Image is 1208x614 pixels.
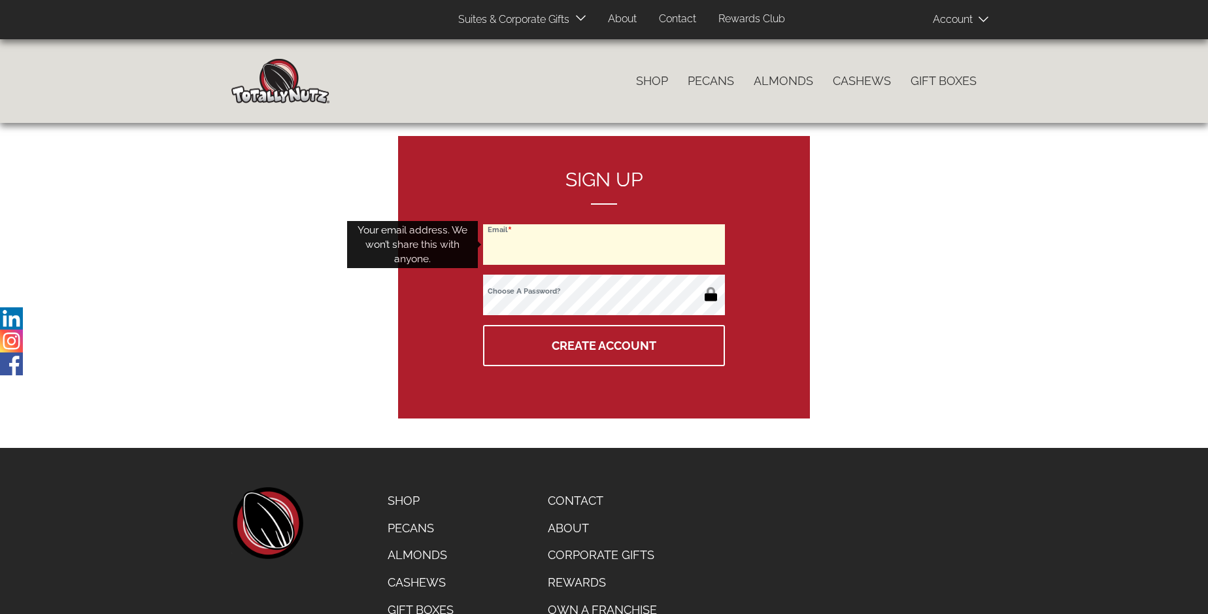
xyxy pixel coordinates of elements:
h2: Sign up [483,169,725,205]
a: Almonds [744,67,823,95]
a: Gift Boxes [901,67,986,95]
a: Contact [649,7,706,32]
a: Pecans [678,67,744,95]
a: Cashews [378,569,463,596]
a: Contact [538,487,667,515]
img: Home [231,59,329,103]
a: Pecans [378,515,463,542]
a: About [538,515,667,542]
div: Your email address. We won’t share this with anyone. [347,221,478,269]
input: Email [483,224,725,265]
button: Create Account [483,325,725,366]
a: home [231,487,303,559]
a: Cashews [823,67,901,95]
a: Suites & Corporate Gifts [448,7,573,33]
a: Shop [626,67,678,95]
a: About [598,7,646,32]
a: Corporate Gifts [538,541,667,569]
a: Almonds [378,541,463,569]
a: Rewards [538,569,667,596]
a: Shop [378,487,463,515]
a: Rewards Club [709,7,795,32]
